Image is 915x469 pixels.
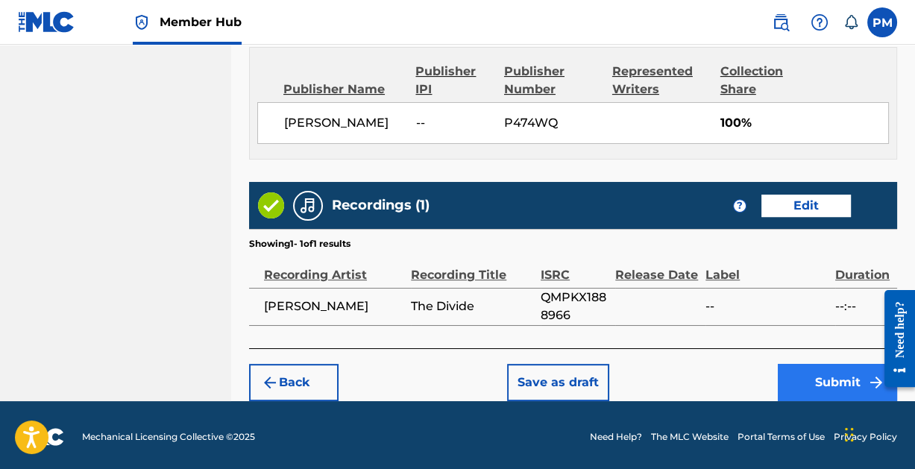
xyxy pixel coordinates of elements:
[264,298,403,315] span: [PERSON_NAME]
[761,195,851,217] button: Edit
[264,251,403,284] div: Recording Artist
[651,430,729,444] a: The MLC Website
[720,114,888,132] span: 100%
[734,200,746,212] span: ?
[766,7,796,37] a: Public Search
[283,81,404,98] div: Publisher Name
[411,251,533,284] div: Recording Title
[82,430,255,444] span: Mechanical Licensing Collective © 2025
[299,197,317,215] img: Recordings
[811,13,828,31] img: help
[284,114,405,132] span: [PERSON_NAME]
[160,13,242,31] span: Member Hub
[840,397,915,469] iframe: Chat Widget
[504,63,601,98] div: Publisher Number
[772,13,790,31] img: search
[805,7,834,37] div: Help
[249,364,339,401] button: Back
[845,412,854,457] div: Drag
[720,63,811,98] div: Collection Share
[415,63,493,98] div: Publisher IPI
[590,430,642,444] a: Need Help?
[332,197,430,214] h5: Recordings (1)
[705,251,828,284] div: Label
[133,13,151,31] img: Top Rightsholder
[867,7,897,37] div: User Menu
[411,298,533,315] span: The Divide
[867,374,885,391] img: f7272a7cc735f4ea7f67.svg
[258,192,284,218] img: Valid
[541,289,608,324] span: QMPKX1888966
[612,63,709,98] div: Represented Writers
[507,364,609,401] button: Save as draft
[18,11,75,33] img: MLC Logo
[843,15,858,30] div: Notifications
[705,298,828,315] span: --
[835,251,890,284] div: Duration
[261,374,279,391] img: 7ee5dd4eb1f8a8e3ef2f.svg
[615,251,698,284] div: Release Date
[738,430,825,444] a: Portal Terms of Use
[504,114,601,132] span: P474WQ
[778,364,897,401] button: Submit
[834,430,897,444] a: Privacy Policy
[873,279,915,399] iframe: Resource Center
[835,298,890,315] span: --:--
[541,251,608,284] div: ISRC
[249,237,350,251] p: Showing 1 - 1 of 1 results
[416,114,493,132] span: --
